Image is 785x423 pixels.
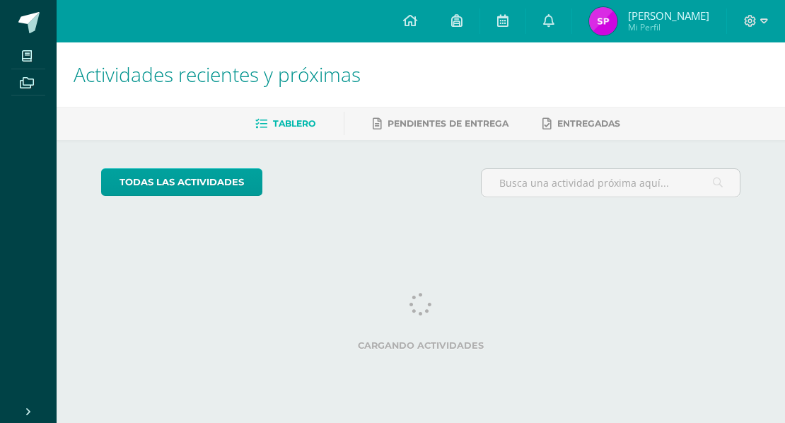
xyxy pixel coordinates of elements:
a: Tablero [255,112,315,135]
input: Busca una actividad próxima aquí... [482,169,740,197]
img: ea37237e9e527cb0b336558c30bf36cc.png [589,7,617,35]
span: Actividades recientes y próximas [74,61,361,88]
a: Entregadas [542,112,620,135]
label: Cargando actividades [101,340,741,351]
span: Mi Perfil [628,21,709,33]
a: Pendientes de entrega [373,112,508,135]
span: [PERSON_NAME] [628,8,709,23]
span: Pendientes de entrega [388,118,508,129]
span: Tablero [273,118,315,129]
span: Entregadas [557,118,620,129]
a: todas las Actividades [101,168,262,196]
